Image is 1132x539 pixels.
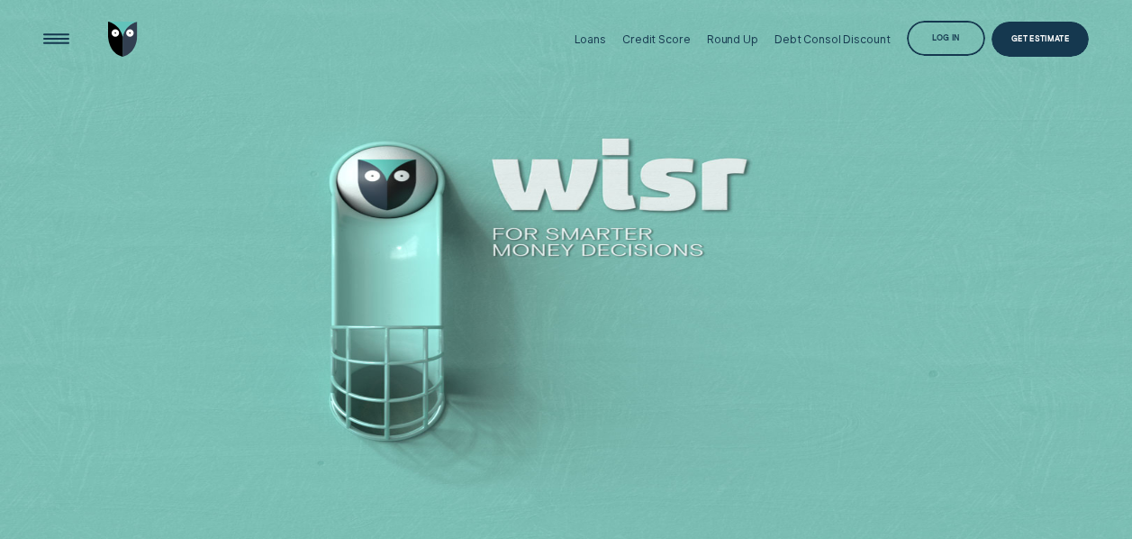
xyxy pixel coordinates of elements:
[108,22,138,57] img: Wisr
[774,32,891,46] div: Debt Consol Discount
[575,32,606,46] div: Loans
[39,22,74,57] button: Open Menu
[622,32,691,46] div: Credit Score
[707,32,758,46] div: Round Up
[992,22,1089,57] a: Get Estimate
[907,21,985,56] button: Log in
